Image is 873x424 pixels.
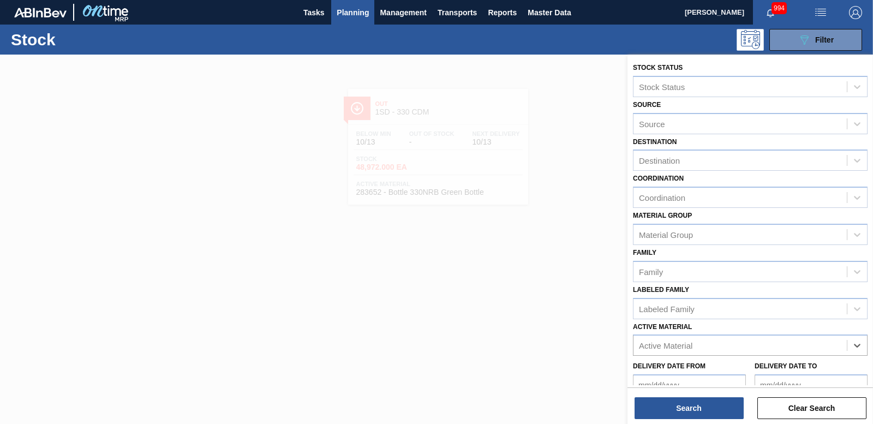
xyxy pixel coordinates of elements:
[639,267,663,276] div: Family
[639,341,692,350] div: Active Material
[755,362,817,370] label: Delivery Date to
[737,29,764,51] div: Programming: no user selected
[337,6,369,19] span: Planning
[769,29,862,51] button: Filter
[302,6,326,19] span: Tasks
[772,2,787,14] span: 994
[380,6,427,19] span: Management
[633,362,705,370] label: Delivery Date from
[814,6,827,19] img: userActions
[528,6,571,19] span: Master Data
[633,286,689,294] label: Labeled Family
[639,304,695,313] div: Labeled Family
[11,33,169,46] h1: Stock
[639,119,665,128] div: Source
[488,6,517,19] span: Reports
[633,249,656,256] label: Family
[639,82,685,91] div: Stock Status
[633,101,661,109] label: Source
[633,374,746,396] input: mm/dd/yyyy
[639,156,680,165] div: Destination
[639,193,685,202] div: Coordination
[633,175,684,182] label: Coordination
[815,35,834,44] span: Filter
[753,5,788,20] button: Notifications
[639,230,693,239] div: Material Group
[438,6,477,19] span: Transports
[633,64,683,71] label: Stock Status
[849,6,862,19] img: Logout
[633,138,677,146] label: Destination
[633,323,692,331] label: Active Material
[755,374,868,396] input: mm/dd/yyyy
[14,8,67,17] img: TNhmsLtSVTkK8tSr43FrP2fwEKptu5GPRR3wAAAABJRU5ErkJggg==
[633,212,692,219] label: Material Group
